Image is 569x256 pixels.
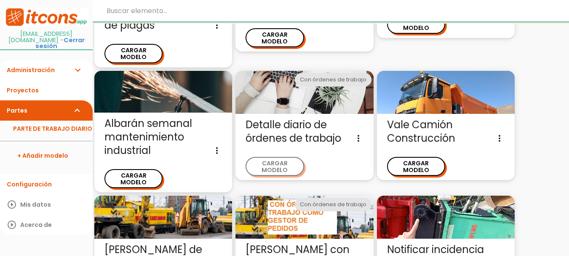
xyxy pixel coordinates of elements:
img: camion.jpg [377,71,515,114]
button: CARGAR MODELO [104,169,163,188]
i: expand_more [72,60,83,80]
i: more_vert [494,132,505,145]
i: expand_more [72,100,83,121]
i: play_circle_outline [7,215,17,235]
img: alquiler_maquinaria_construccion2.jpg [235,196,373,239]
i: more_vert [212,144,222,157]
a: Cerrar sesión [35,36,85,51]
button: CARGAR MODELO [104,44,163,63]
i: more_vert [353,132,363,145]
button: CARGAR MODELO [246,28,304,47]
span: Vale Camión Construcción [387,118,505,145]
div: Con órdenes de trabajo [295,198,371,211]
button: CARGAR MODELO [387,157,445,176]
i: more_vert [212,19,222,32]
img: mantenimeinto-industrial.jpg [94,71,232,113]
button: CARGAR MODELO [387,15,445,34]
img: itcons-logo [4,8,88,27]
img: modelo-itcons.jpg [235,71,373,114]
div: Con órdenes de trabajo [295,73,371,86]
button: CARGAR MODELO [246,157,304,176]
a: + Añadir modelo [4,146,88,166]
img: notificar_incidencia.jpg [377,196,515,239]
i: play_circle_outline [7,194,17,215]
span: Albarán semanal mantenimiento industrial [104,117,222,157]
img: alquiler_maquinaria_construccion.jpg [94,196,232,239]
span: Detalle diario de órdenes de trabajo [246,118,363,145]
